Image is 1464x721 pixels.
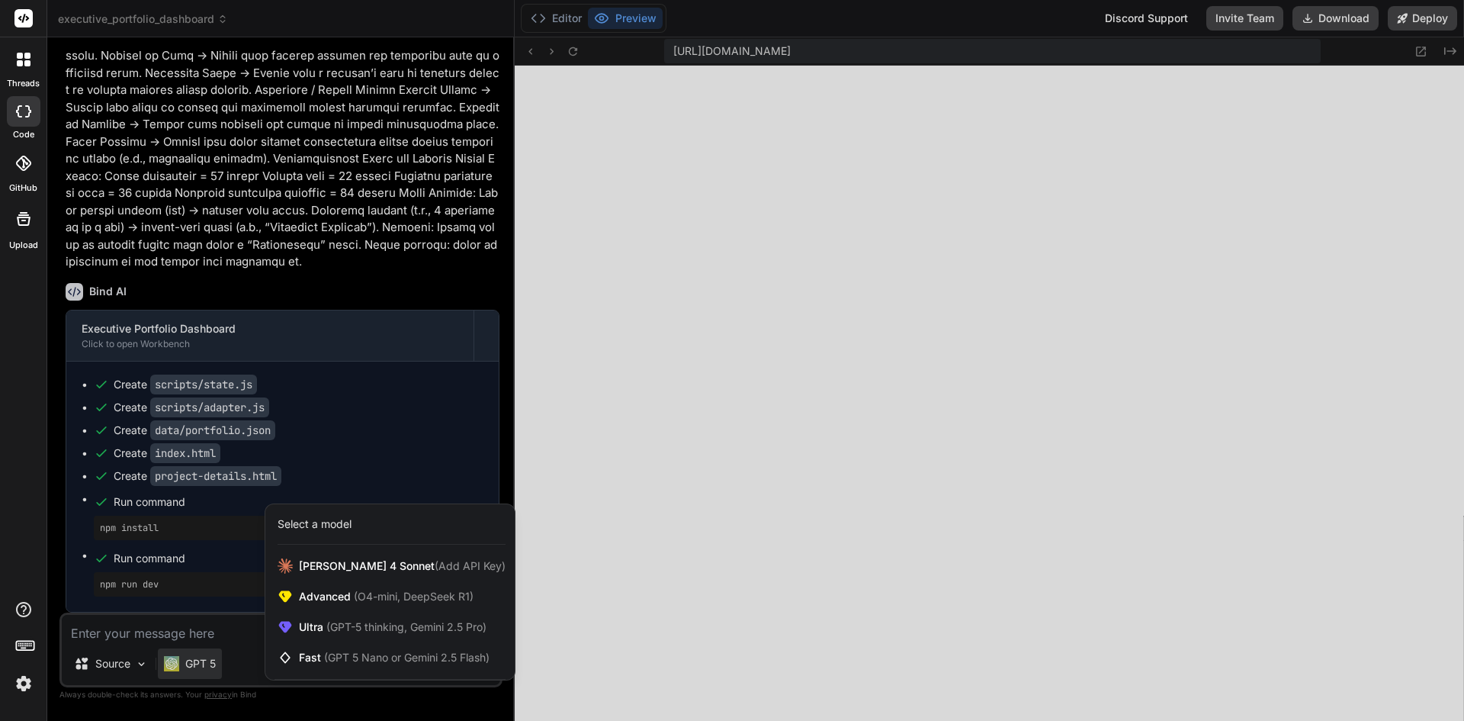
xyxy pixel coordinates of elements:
[278,517,352,532] div: Select a model
[323,620,486,633] span: (GPT-5 thinking, Gemini 2.5 Pro)
[11,671,37,697] img: settings
[435,559,506,572] span: (Add API Key)
[13,128,34,141] label: code
[299,558,506,574] span: [PERSON_NAME] 4 Sonnet
[324,651,490,664] span: (GPT 5 Nano or Gemini 2.5 Flash)
[299,650,490,665] span: Fast
[9,182,37,195] label: GitHub
[9,239,38,252] label: Upload
[299,589,474,604] span: Advanced
[7,77,40,90] label: threads
[351,590,474,603] span: (O4-mini, DeepSeek R1)
[299,620,486,635] span: Ultra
